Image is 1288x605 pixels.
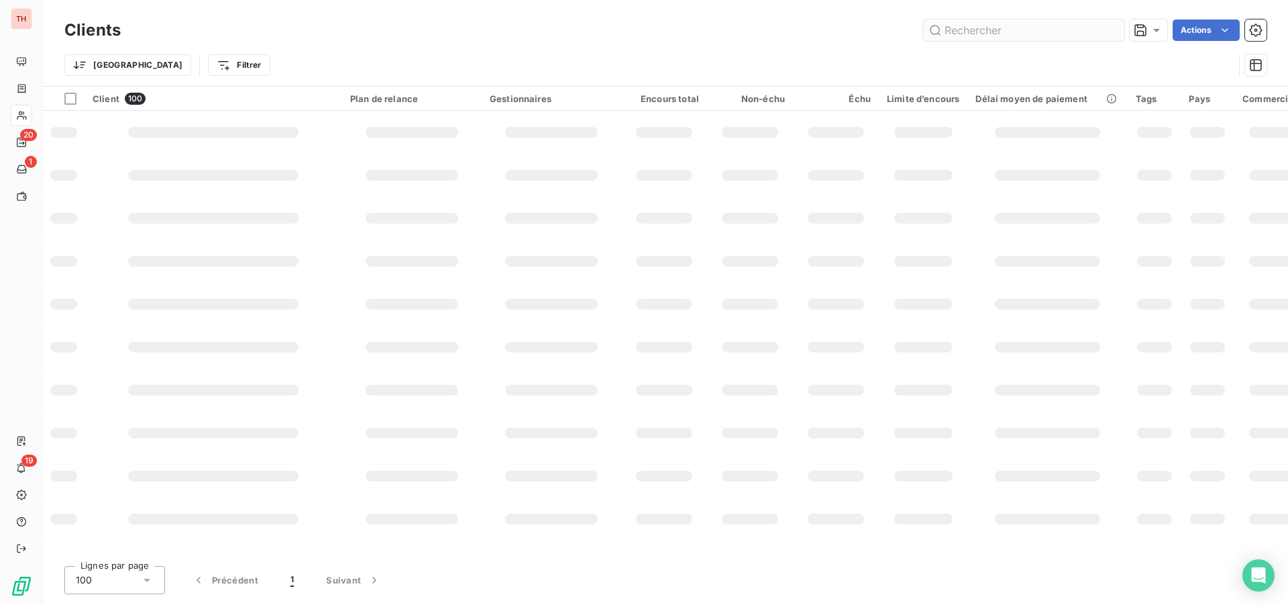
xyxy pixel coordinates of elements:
[887,93,959,104] div: Limite d’encours
[715,93,785,104] div: Non-échu
[1136,93,1173,104] div: Tags
[76,573,92,587] span: 100
[11,8,32,30] div: TH
[176,566,274,594] button: Précédent
[629,93,699,104] div: Encours total
[64,54,191,76] button: [GEOGRAPHIC_DATA]
[975,93,1119,104] div: Délai moyen de paiement
[25,156,37,168] span: 1
[274,566,310,594] button: 1
[350,93,474,104] div: Plan de relance
[310,566,397,594] button: Suivant
[21,455,37,467] span: 19
[208,54,270,76] button: Filtrer
[20,129,37,141] span: 20
[1242,559,1275,592] div: Open Intercom Messenger
[125,93,146,105] span: 100
[801,93,871,104] div: Échu
[1173,19,1240,41] button: Actions
[64,18,121,42] h3: Clients
[290,573,294,587] span: 1
[490,93,613,104] div: Gestionnaires
[1189,93,1226,104] div: Pays
[923,19,1124,41] input: Rechercher
[11,575,32,597] img: Logo LeanPay
[93,93,119,104] span: Client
